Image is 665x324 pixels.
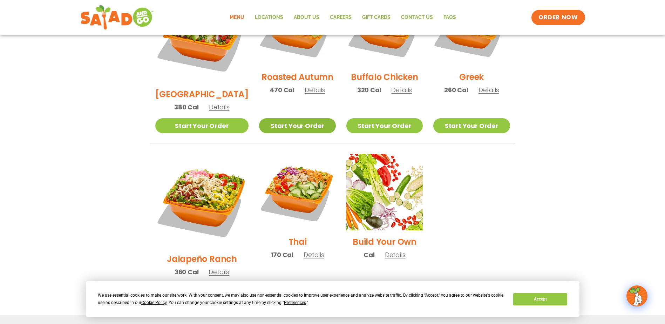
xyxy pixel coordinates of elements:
[259,154,335,230] img: Product photo for Thai Salad
[513,293,567,305] button: Accept
[250,9,289,26] a: Locations
[444,85,468,95] span: 260 Cal
[259,118,335,133] a: Start Your Order
[80,4,154,32] img: new-SAG-logo-768×292
[357,85,381,95] span: 320 Cal
[346,154,423,230] img: Product photo for Build Your Own
[391,86,412,94] span: Details
[284,300,306,305] span: Preferences
[98,292,505,306] div: We use essential cookies to make our site work. With your consent, we may also use non-essential ...
[325,9,357,26] a: Careers
[538,13,578,22] span: ORDER NOW
[141,300,167,305] span: Cookie Policy
[479,86,499,94] span: Details
[304,250,324,259] span: Details
[627,286,647,306] img: wpChatIcon
[351,71,418,83] h2: Buffalo Chicken
[346,118,423,133] a: Start Your Order
[155,118,249,133] a: Start Your Order
[438,9,461,26] a: FAQs
[175,267,199,277] span: 360 Cal
[289,236,307,248] h2: Thai
[209,103,230,112] span: Details
[459,71,484,83] h2: Greek
[364,250,374,259] span: Cal
[433,118,510,133] a: Start Your Order
[86,281,579,317] div: Cookie Consent Prompt
[224,9,250,26] a: Menu
[385,250,406,259] span: Details
[305,86,325,94] span: Details
[531,10,585,25] a: ORDER NOW
[174,102,199,112] span: 380 Cal
[289,9,325,26] a: About Us
[209,268,229,276] span: Details
[271,250,293,259] span: 170 Cal
[396,9,438,26] a: Contact Us
[270,85,294,95] span: 470 Cal
[224,9,461,26] nav: Menu
[167,253,237,265] h2: Jalapeño Ranch
[262,71,333,83] h2: Roasted Autumn
[357,9,396,26] a: GIFT CARDS
[155,154,249,248] img: Product photo for Jalapeño Ranch Salad
[155,88,249,100] h2: [GEOGRAPHIC_DATA]
[353,236,416,248] h2: Build Your Own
